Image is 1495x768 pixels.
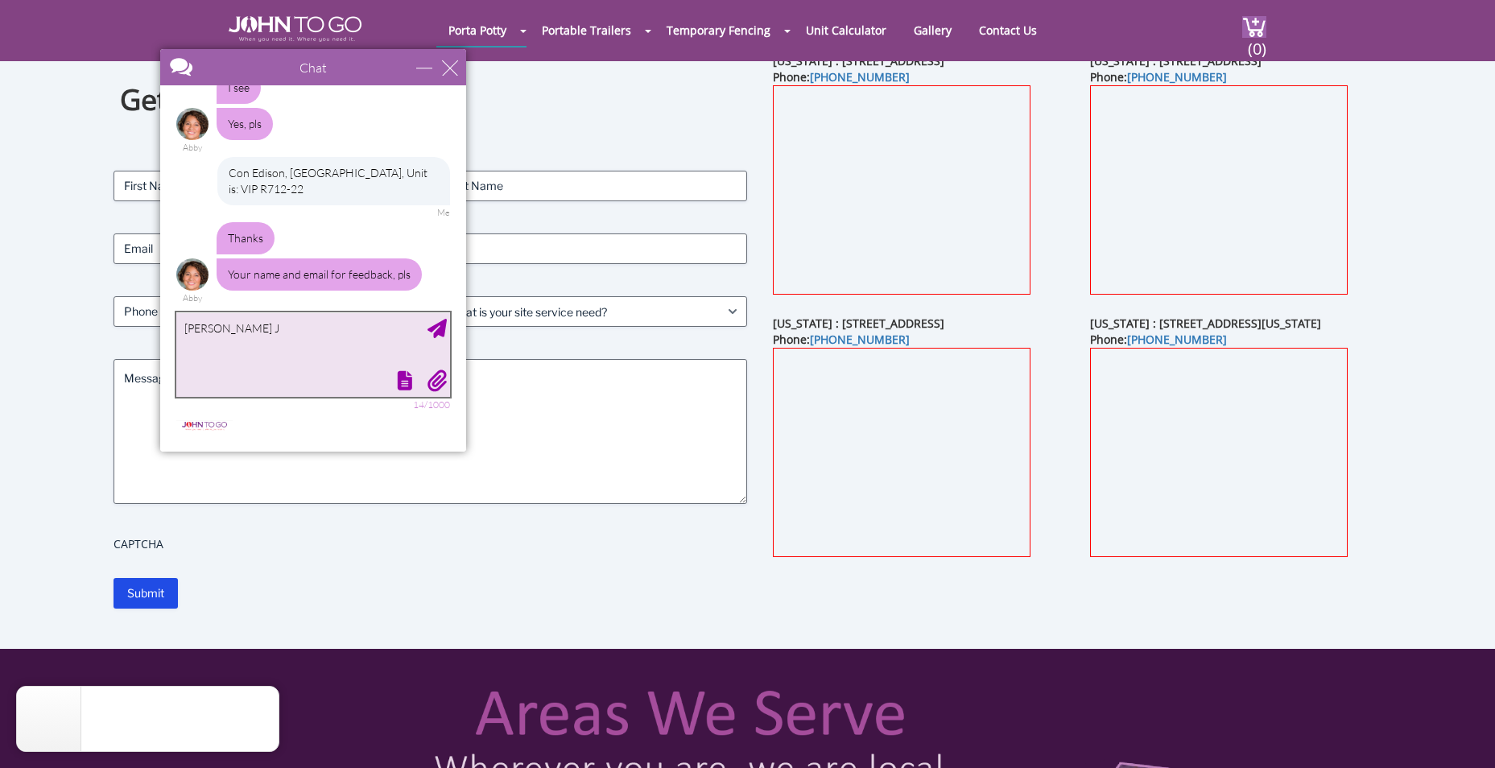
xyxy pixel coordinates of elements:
a: Unit Calculator [794,14,898,46]
a: Porta Potty [436,14,518,46]
a: [PHONE_NUMBER] [1127,332,1227,347]
a: [PHONE_NUMBER] [1127,69,1227,85]
b: Phone: [773,69,910,85]
a: Portable Trailers [530,14,643,46]
input: First Name [114,171,426,201]
div: Attach file [277,332,296,351]
input: Submit [114,578,178,609]
input: Last Name [436,171,748,201]
b: Phone: [1090,332,1227,347]
b: [US_STATE] : [STREET_ADDRESS] [1090,53,1262,68]
img: logo [26,381,82,392]
b: Phone: [773,332,910,347]
b: [US_STATE] : [STREET_ADDRESS] [773,53,944,68]
div: 14/1000 [262,361,299,370]
label: CAPTCHA [114,536,748,552]
div: Me [287,168,299,178]
textarea: type your message [26,273,299,357]
a: [PHONE_NUMBER] [810,69,910,85]
b: [US_STATE] : [STREET_ADDRESS] [773,316,944,331]
a: [PHONE_NUMBER] [810,332,910,347]
img: Abby avatar image. [26,219,58,251]
h1: Get In Touch [120,81,741,120]
img: JOHN to go [229,16,361,42]
div: Request email transcript [245,332,264,351]
div: Your name and email for feedback, pls [66,219,271,251]
div: Abby [26,254,58,263]
input: Email [114,233,748,264]
b: [US_STATE] : [STREET_ADDRESS][US_STATE] [1090,316,1321,331]
a: Gallery [902,14,964,46]
iframe: Live Chat Box [151,39,476,461]
div: Send Message [277,279,296,299]
b: Phone: [1090,69,1227,85]
a: Temporary Fencing [655,14,783,46]
img: cart a [1242,16,1266,38]
span: (0) [1247,25,1266,60]
a: Contact Us [967,14,1049,46]
input: Phone [114,296,424,327]
div: Thanks [66,183,124,215]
